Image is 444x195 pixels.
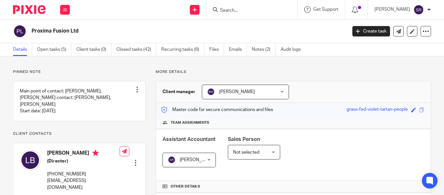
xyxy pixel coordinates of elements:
[209,43,224,56] a: Files
[233,150,259,155] span: Not selected
[116,43,156,56] a: Closed tasks (42)
[163,137,215,142] span: Assistant Accountant
[163,89,195,95] h3: Client manager
[13,43,32,56] a: Details
[171,120,209,125] span: Team assignments
[13,5,46,14] img: Pixie
[161,106,273,113] p: Master code for secure communications and files
[13,69,146,75] p: Pinned note
[313,7,338,12] span: Get Support
[171,184,200,189] span: Other details
[219,8,278,14] input: Search
[13,131,146,136] p: Client contacts
[76,43,111,56] a: Client tasks (0)
[229,43,247,56] a: Emails
[161,43,204,56] a: Recurring tasks (6)
[252,43,276,56] a: Notes (2)
[47,158,120,164] h5: (Director)
[374,6,410,13] p: [PERSON_NAME]
[180,158,215,162] span: [PERSON_NAME]
[92,150,99,156] i: Primary
[207,88,215,96] img: svg%3E
[168,156,176,164] img: svg%3E
[352,26,390,36] a: Create task
[47,171,120,177] p: [PHONE_NUMBER]
[20,150,41,171] img: svg%3E
[37,43,72,56] a: Open tasks (5)
[219,90,255,94] span: [PERSON_NAME]
[413,5,424,15] img: svg%3E
[32,28,281,35] h2: Proxima Fusion Ltd
[346,106,408,114] div: grass-fed-violet-tartan-people
[156,69,431,75] p: More details
[281,43,306,56] a: Audit logs
[13,24,27,38] img: svg%3E
[47,150,120,158] h4: [PERSON_NAME]
[228,137,260,142] span: Sales Person
[47,177,120,191] p: [EMAIL_ADDRESS][DOMAIN_NAME]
